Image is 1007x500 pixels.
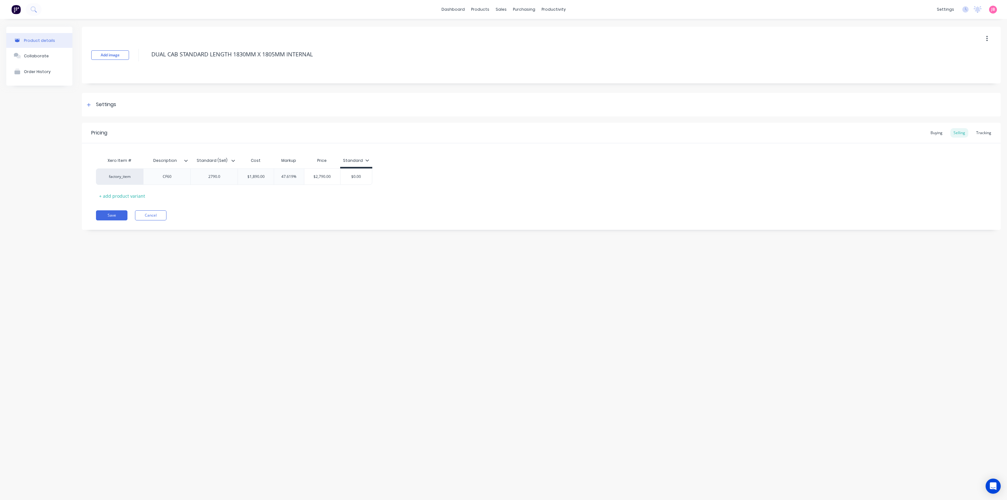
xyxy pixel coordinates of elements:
[340,169,372,185] div: $0.00
[950,128,968,138] div: Selling
[96,154,143,167] div: Xero Item #
[102,174,137,179] div: factory_item
[91,50,129,60] button: Add image
[148,47,868,62] textarea: DUAL CAB STANDARD LENGTH 1830MM X 1805MM INTERNAL
[24,54,49,58] div: Collaborate
[96,210,127,220] button: Save
[538,5,569,14] div: productivity
[199,173,230,181] div: 2790.0
[91,129,107,137] div: Pricing
[304,154,340,167] div: Price
[468,5,492,14] div: products
[24,38,55,43] div: Product details
[343,158,369,163] div: Standard
[934,5,957,14] div: settings
[24,69,51,74] div: Order History
[6,48,72,64] button: Collaborate
[11,5,21,14] img: Factory
[6,64,72,79] button: Order History
[151,173,183,181] div: CF60
[238,169,274,185] div: $1,890.00
[190,153,234,168] div: Standard (Sell)
[438,5,468,14] a: dashboard
[143,154,190,167] div: Description
[274,154,304,167] div: Markup
[986,479,1001,494] div: Open Intercom Messenger
[991,7,995,12] span: JB
[304,169,340,185] div: $2,790.00
[96,168,372,185] div: factory_itemCF602790.0$1,890.0047.619%$2,790.00$0.00
[135,210,166,220] button: Cancel
[96,191,148,201] div: + add product variant
[492,5,510,14] div: sales
[190,154,238,167] div: Standard (Sell)
[96,101,116,109] div: Settings
[927,128,946,138] div: Buying
[238,154,274,167] div: Cost
[143,153,187,168] div: Description
[973,128,994,138] div: Tracking
[6,33,72,48] button: Product details
[273,169,305,185] div: 47.619%
[510,5,538,14] div: purchasing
